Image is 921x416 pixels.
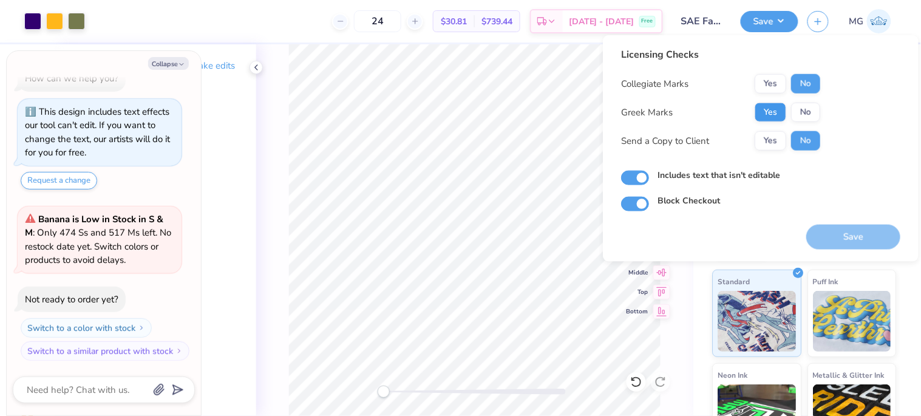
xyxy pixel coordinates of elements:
span: MG [849,15,864,29]
label: Block Checkout [658,194,720,207]
div: This design includes text effects our tool can't edit. If you want to change the text, our artist... [25,106,170,159]
img: Michael Galon [867,9,891,33]
span: [DATE] - [DATE] [569,15,634,28]
span: : Only 474 Ss and 517 Ms left. No restock date yet. Switch colors or products to avoid delays. [25,213,171,267]
span: Middle [627,268,648,278]
div: Greek Marks [621,106,673,120]
span: Standard [718,275,750,288]
label: Includes text that isn't editable [658,169,780,182]
button: Request a change [21,172,97,189]
span: Bottom [627,307,648,316]
span: $739.44 [481,15,512,28]
button: Collapse [148,57,189,70]
button: Switch to a color with stock [21,318,152,338]
div: How can we help you? [25,72,118,84]
button: Save [741,11,798,32]
strong: Banana is Low in Stock in S & M [25,213,163,239]
span: Metallic & Glitter Ink [814,369,885,381]
div: Accessibility label [378,386,390,398]
button: Yes [755,131,786,151]
input: Untitled Design [672,9,732,33]
span: Puff Ink [814,275,839,288]
span: $30.81 [441,15,467,28]
img: Puff Ink [814,291,892,352]
button: No [791,103,820,122]
img: Switch to a color with stock [138,324,145,332]
button: No [791,131,820,151]
div: Collegiate Marks [621,77,688,91]
button: Yes [755,74,786,94]
span: Top [627,287,648,297]
img: Switch to a similar product with stock [175,347,183,355]
button: Yes [755,103,786,122]
a: MG [844,9,897,33]
button: No [791,74,820,94]
input: – – [354,10,401,32]
img: Standard [718,291,797,352]
div: Licensing Checks [621,47,820,62]
span: Free [642,17,653,26]
div: Not ready to order yet? [25,293,118,305]
div: Send a Copy to Client [621,134,709,148]
span: Neon Ink [718,369,748,381]
button: Switch to a similar product with stock [21,341,189,361]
